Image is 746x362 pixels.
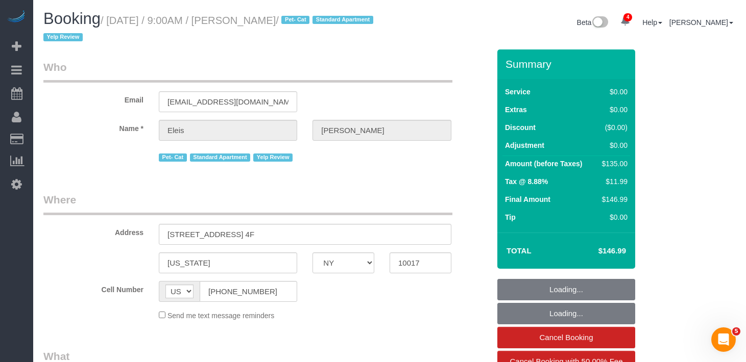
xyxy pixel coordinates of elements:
img: New interface [591,16,608,30]
input: Last Name [312,120,451,141]
span: Yelp Review [43,33,83,41]
label: Name * [36,120,151,134]
div: $0.00 [598,105,628,115]
span: Send me text message reminders [167,312,274,320]
span: Pet- Cat [159,153,187,162]
h4: $146.99 [568,247,626,255]
a: Cancel Booking [497,327,635,348]
div: $146.99 [598,194,628,204]
input: City [159,252,297,273]
h3: Summary [506,58,630,70]
label: Amount (before Taxes) [505,159,582,169]
span: Pet- Cat [281,16,309,24]
a: [PERSON_NAME] [669,18,733,27]
img: Automaid Logo [6,10,27,24]
input: Cell Number [200,281,297,302]
label: Adjustment [505,140,544,150]
div: $0.00 [598,212,628,222]
label: Extras [505,105,527,115]
small: / [DATE] / 9:00AM / [PERSON_NAME] [43,15,376,43]
input: Zip Code [390,252,451,273]
label: Tip [505,212,516,222]
label: Address [36,224,151,238]
legend: Where [43,192,452,215]
span: Standard Apartment [190,153,251,162]
div: ($0.00) [598,122,628,133]
a: Help [642,18,662,27]
span: Yelp Review [253,153,293,162]
legend: Who [43,60,452,83]
a: Beta [577,18,609,27]
div: $0.00 [598,140,628,150]
input: First Name [159,120,297,141]
label: Final Amount [505,194,550,204]
div: $0.00 [598,87,628,97]
label: Service [505,87,531,97]
div: $11.99 [598,176,628,187]
div: $135.00 [598,159,628,169]
input: Email [159,91,297,112]
label: Tax @ 8.88% [505,176,548,187]
span: Standard Apartment [312,16,373,24]
span: 5 [732,327,740,335]
label: Email [36,91,151,105]
label: Cell Number [36,281,151,295]
iframe: Intercom live chat [711,327,736,352]
a: 4 [615,10,635,33]
strong: Total [507,246,532,255]
label: Discount [505,122,536,133]
span: 4 [623,13,632,21]
span: Booking [43,10,101,28]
